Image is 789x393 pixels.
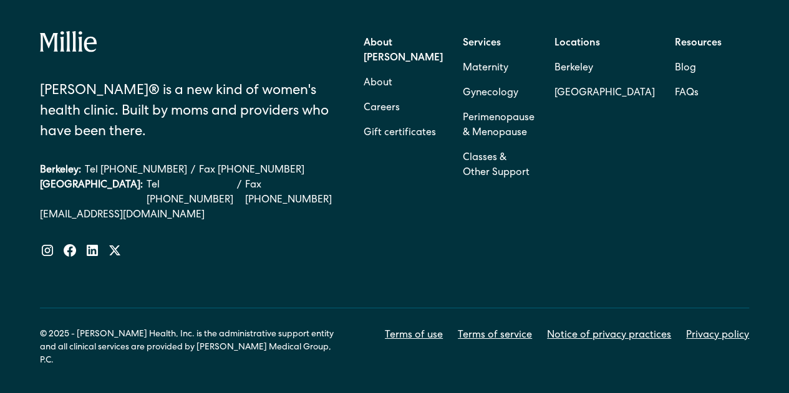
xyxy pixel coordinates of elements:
a: Fax [PHONE_NUMBER] [245,178,332,208]
a: FAQs [675,81,699,106]
a: Privacy policy [686,328,749,343]
a: Maternity [463,56,508,81]
a: [EMAIL_ADDRESS][DOMAIN_NAME] [40,208,332,223]
div: / [191,163,195,178]
a: Gynecology [463,81,518,106]
strong: About [PERSON_NAME] [364,39,443,64]
div: Berkeley: [40,163,81,178]
a: Tel [PHONE_NUMBER] [147,178,233,208]
a: Terms of service [458,328,532,343]
a: Fax [PHONE_NUMBER] [199,163,304,178]
a: Blog [675,56,696,81]
a: About [364,71,392,96]
a: Gift certificates [364,121,436,146]
strong: Locations [554,39,600,49]
div: [GEOGRAPHIC_DATA]: [40,178,143,208]
a: Tel [PHONE_NUMBER] [85,163,187,178]
a: Notice of privacy practices [547,328,671,343]
a: Careers [364,96,400,121]
strong: Resources [675,39,722,49]
div: / [237,178,241,208]
a: Terms of use [385,328,443,343]
strong: Services [463,39,501,49]
div: [PERSON_NAME]® is a new kind of women's health clinic. Built by moms and providers who have been ... [40,82,332,143]
div: © 2025 - [PERSON_NAME] Health, Inc. is the administrative support entity and all clinical service... [40,328,339,367]
a: Berkeley [554,56,655,81]
a: Classes & Other Support [463,146,535,186]
a: Perimenopause & Menopause [463,106,535,146]
a: [GEOGRAPHIC_DATA] [554,81,655,106]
